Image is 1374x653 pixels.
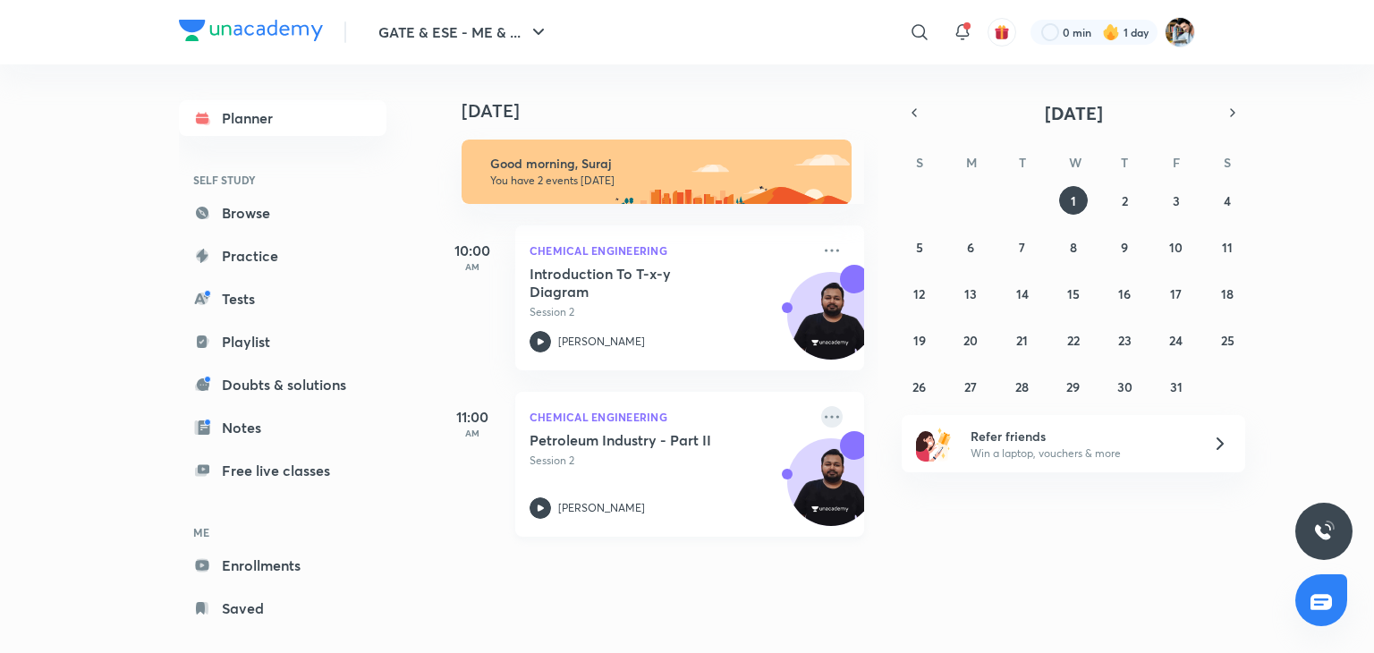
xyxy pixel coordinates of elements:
img: Suraj Das [1165,17,1195,47]
button: avatar [988,18,1016,47]
button: October 4, 2025 [1213,186,1242,215]
button: October 20, 2025 [956,326,985,354]
a: Practice [179,238,386,274]
img: Avatar [788,448,874,534]
a: Tests [179,281,386,317]
a: Company Logo [179,20,323,46]
button: October 25, 2025 [1213,326,1242,354]
button: October 7, 2025 [1008,233,1037,261]
abbr: October 25, 2025 [1221,332,1234,349]
abbr: October 7, 2025 [1019,239,1025,256]
button: GATE & ESE - ME & ... [368,14,560,50]
h6: Refer friends [971,427,1191,445]
button: October 17, 2025 [1162,279,1191,308]
button: October 28, 2025 [1008,372,1037,401]
p: AM [437,261,508,272]
abbr: October 12, 2025 [913,285,925,302]
h6: Good morning, Suraj [490,156,835,172]
abbr: October 1, 2025 [1071,192,1076,209]
abbr: October 22, 2025 [1067,332,1080,349]
button: October 21, 2025 [1008,326,1037,354]
p: Chemical Engineering [530,240,810,261]
p: Session 2 [530,304,810,320]
abbr: October 28, 2025 [1015,378,1029,395]
abbr: October 29, 2025 [1066,378,1080,395]
button: October 31, 2025 [1162,372,1191,401]
abbr: October 24, 2025 [1169,332,1183,349]
p: AM [437,428,508,438]
abbr: October 13, 2025 [964,285,977,302]
a: Notes [179,410,386,445]
button: October 9, 2025 [1110,233,1139,261]
abbr: October 21, 2025 [1016,332,1028,349]
button: October 23, 2025 [1110,326,1139,354]
abbr: October 18, 2025 [1221,285,1234,302]
a: Saved [179,590,386,626]
abbr: October 26, 2025 [912,378,926,395]
a: Planner [179,100,386,136]
abbr: October 4, 2025 [1224,192,1231,209]
button: October 13, 2025 [956,279,985,308]
img: morning [462,140,852,204]
button: October 16, 2025 [1110,279,1139,308]
img: avatar [994,24,1010,40]
button: October 22, 2025 [1059,326,1088,354]
button: October 18, 2025 [1213,279,1242,308]
abbr: October 19, 2025 [913,332,926,349]
abbr: Friday [1173,154,1180,171]
abbr: October 17, 2025 [1170,285,1182,302]
abbr: Wednesday [1069,154,1081,171]
span: [DATE] [1045,101,1103,125]
abbr: October 5, 2025 [916,239,923,256]
abbr: October 31, 2025 [1170,378,1183,395]
abbr: October 16, 2025 [1118,285,1131,302]
button: [DATE] [927,100,1220,125]
h6: SELF STUDY [179,165,386,195]
h5: 10:00 [437,240,508,261]
h6: ME [179,517,386,547]
button: October 6, 2025 [956,233,985,261]
button: October 26, 2025 [905,372,934,401]
h4: [DATE] [462,100,882,122]
abbr: October 8, 2025 [1070,239,1077,256]
button: October 11, 2025 [1213,233,1242,261]
abbr: October 9, 2025 [1121,239,1128,256]
abbr: October 14, 2025 [1016,285,1029,302]
button: October 1, 2025 [1059,186,1088,215]
abbr: October 2, 2025 [1122,192,1128,209]
button: October 3, 2025 [1162,186,1191,215]
img: streak [1102,23,1120,41]
abbr: October 30, 2025 [1117,378,1132,395]
button: October 29, 2025 [1059,372,1088,401]
h5: 11:00 [437,406,508,428]
img: ttu [1313,521,1335,542]
button: October 12, 2025 [905,279,934,308]
button: October 30, 2025 [1110,372,1139,401]
abbr: Thursday [1121,154,1128,171]
abbr: October 15, 2025 [1067,285,1080,302]
a: Playlist [179,324,386,360]
a: Enrollments [179,547,386,583]
abbr: October 20, 2025 [963,332,978,349]
abbr: October 6, 2025 [967,239,974,256]
button: October 10, 2025 [1162,233,1191,261]
p: Chemical Engineering [530,406,810,428]
a: Browse [179,195,386,231]
button: October 24, 2025 [1162,326,1191,354]
p: [PERSON_NAME] [558,334,645,350]
img: referral [916,426,952,462]
button: October 5, 2025 [905,233,934,261]
abbr: October 23, 2025 [1118,332,1132,349]
abbr: Sunday [916,154,923,171]
p: Session 2 [530,453,810,469]
p: You have 2 events [DATE] [490,174,835,188]
a: Free live classes [179,453,386,488]
abbr: October 27, 2025 [964,378,977,395]
p: Win a laptop, vouchers & more [971,445,1191,462]
abbr: October 11, 2025 [1222,239,1233,256]
button: October 2, 2025 [1110,186,1139,215]
p: [PERSON_NAME] [558,500,645,516]
button: October 19, 2025 [905,326,934,354]
abbr: October 3, 2025 [1173,192,1180,209]
h5: Petroleum Industry - Part II [530,431,752,449]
